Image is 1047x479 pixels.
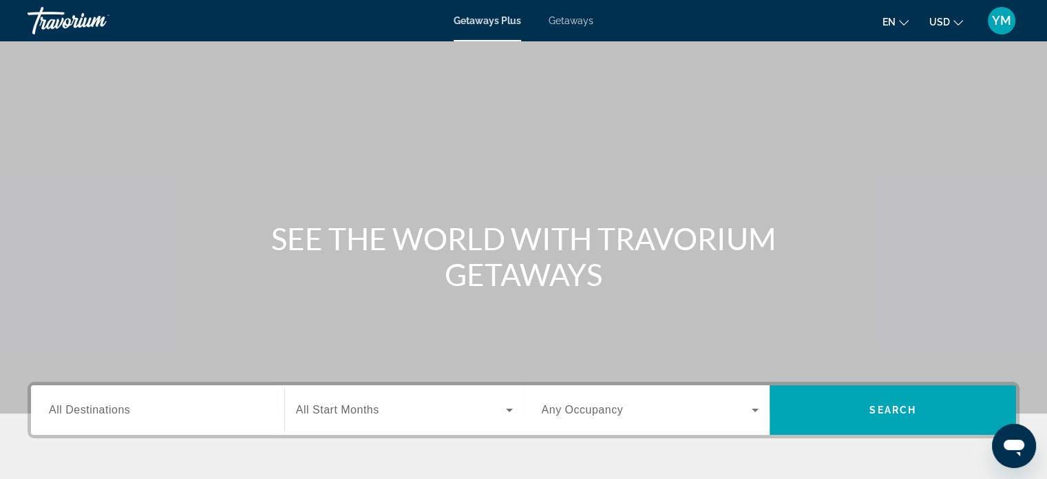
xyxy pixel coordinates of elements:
[542,404,624,416] span: Any Occupancy
[992,424,1036,468] iframe: Кнопка запуска окна обмена сообщениями
[929,17,950,28] span: USD
[770,385,1016,435] button: Search
[882,12,909,32] button: Change language
[49,404,130,416] span: All Destinations
[296,404,379,416] span: All Start Months
[929,12,963,32] button: Change currency
[984,6,1019,35] button: User Menu
[266,221,782,292] h1: SEE THE WORLD WITH TRAVORIUM GETAWAYS
[869,405,916,416] span: Search
[31,385,1016,435] div: Search widget
[882,17,896,28] span: en
[28,3,165,39] a: Travorium
[992,14,1011,28] span: YM
[549,15,593,26] a: Getaways
[454,15,521,26] a: Getaways Plus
